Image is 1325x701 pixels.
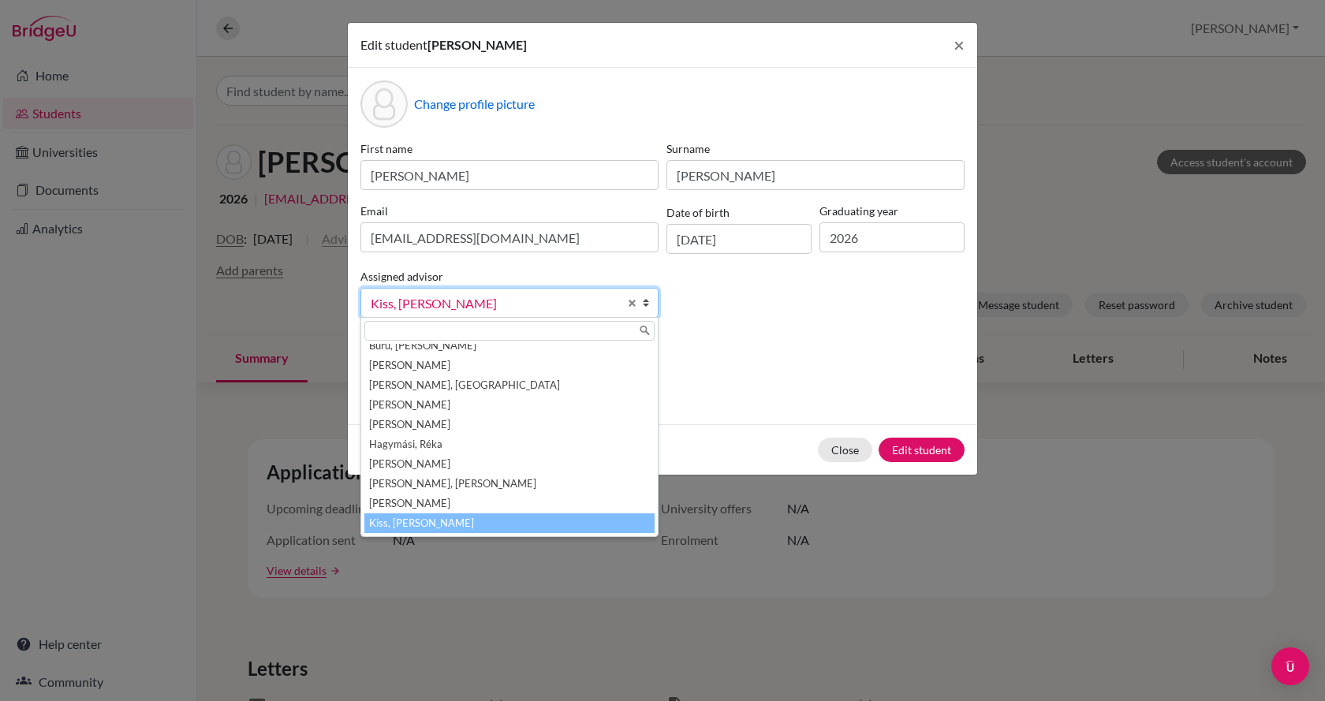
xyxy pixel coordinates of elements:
label: Email [360,203,659,219]
button: Close [941,23,977,67]
li: Kiss, [PERSON_NAME] [364,513,655,533]
li: [PERSON_NAME], [GEOGRAPHIC_DATA] [364,375,655,395]
span: Edit student [360,37,427,52]
li: Hagymási, Réka [364,434,655,454]
button: Edit student [879,438,965,462]
li: [PERSON_NAME] [364,356,655,375]
label: Surname [666,140,965,157]
label: Graduating year [819,203,965,219]
li: [PERSON_NAME], [PERSON_NAME] [364,474,655,494]
li: Buru, [PERSON_NAME] [364,336,655,356]
p: Parents [360,343,965,362]
span: Kiss, [PERSON_NAME] [371,293,618,314]
span: × [954,33,965,56]
span: [PERSON_NAME] [427,37,527,52]
li: [PERSON_NAME] [364,454,655,474]
label: Date of birth [666,204,730,221]
div: Profile picture [360,80,408,128]
input: dd/mm/yyyy [666,224,812,254]
label: Assigned advisor [360,268,443,285]
label: First name [360,140,659,157]
li: [PERSON_NAME] [364,395,655,415]
li: [PERSON_NAME] [364,415,655,434]
div: Open Intercom Messenger [1271,647,1309,685]
button: Close [818,438,872,462]
li: [PERSON_NAME] [364,494,655,513]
